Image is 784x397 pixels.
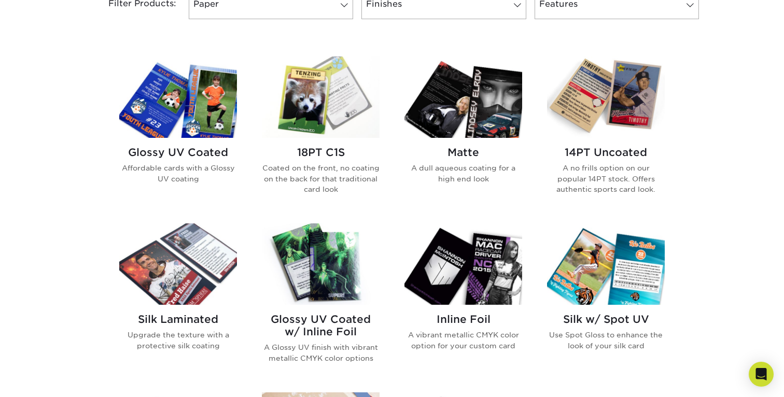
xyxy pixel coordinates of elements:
[119,56,237,211] a: Glossy UV Coated Trading Cards Glossy UV Coated Affordable cards with a Glossy UV coating
[404,223,522,305] img: Inline Foil Trading Cards
[547,223,665,305] img: Silk w/ Spot UV Trading Cards
[547,313,665,325] h2: Silk w/ Spot UV
[404,56,522,211] a: Matte Trading Cards Matte A dull aqueous coating for a high end look
[262,163,380,194] p: Coated on the front, no coating on the back for that traditional card look
[404,223,522,380] a: Inline Foil Trading Cards Inline Foil A vibrant metallic CMYK color option for your custom card
[547,56,665,138] img: 14PT Uncoated Trading Cards
[749,362,774,387] div: Open Intercom Messenger
[119,163,237,184] p: Affordable cards with a Glossy UV coating
[119,223,237,305] img: Silk Laminated Trading Cards
[404,330,522,351] p: A vibrant metallic CMYK color option for your custom card
[404,163,522,184] p: A dull aqueous coating for a high end look
[262,56,380,211] a: 18PT C1S Trading Cards 18PT C1S Coated on the front, no coating on the back for that traditional ...
[262,223,380,380] a: Glossy UV Coated w/ Inline Foil Trading Cards Glossy UV Coated w/ Inline Foil A Glossy UV finish ...
[404,313,522,325] h2: Inline Foil
[119,56,237,138] img: Glossy UV Coated Trading Cards
[262,56,380,138] img: 18PT C1S Trading Cards
[119,223,237,380] a: Silk Laminated Trading Cards Silk Laminated Upgrade the texture with a protective silk coating
[262,223,380,305] img: Glossy UV Coated w/ Inline Foil Trading Cards
[3,365,88,393] iframe: Google Customer Reviews
[262,313,380,338] h2: Glossy UV Coated w/ Inline Foil
[119,313,237,325] h2: Silk Laminated
[262,342,380,363] p: A Glossy UV finish with vibrant metallic CMYK color options
[547,56,665,211] a: 14PT Uncoated Trading Cards 14PT Uncoated A no frills option on our popular 14PT stock. Offers au...
[404,56,522,138] img: Matte Trading Cards
[119,146,237,159] h2: Glossy UV Coated
[547,146,665,159] h2: 14PT Uncoated
[119,330,237,351] p: Upgrade the texture with a protective silk coating
[404,146,522,159] h2: Matte
[547,330,665,351] p: Use Spot Gloss to enhance the look of your silk card
[547,163,665,194] p: A no frills option on our popular 14PT stock. Offers authentic sports card look.
[547,223,665,380] a: Silk w/ Spot UV Trading Cards Silk w/ Spot UV Use Spot Gloss to enhance the look of your silk card
[262,146,380,159] h2: 18PT C1S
